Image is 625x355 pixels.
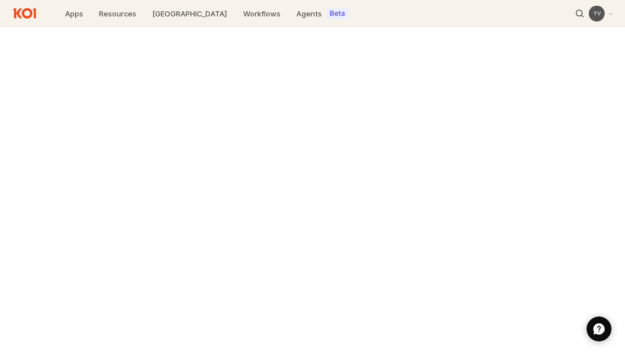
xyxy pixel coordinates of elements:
[593,8,601,19] div: Y V
[330,9,345,18] label: Beta
[92,6,143,22] a: Resources
[145,6,234,22] a: [GEOGRAPHIC_DATA]
[58,6,90,22] a: Apps
[290,6,355,22] a: AgentsBeta
[236,6,287,22] a: Workflows
[9,5,40,22] img: Return to home page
